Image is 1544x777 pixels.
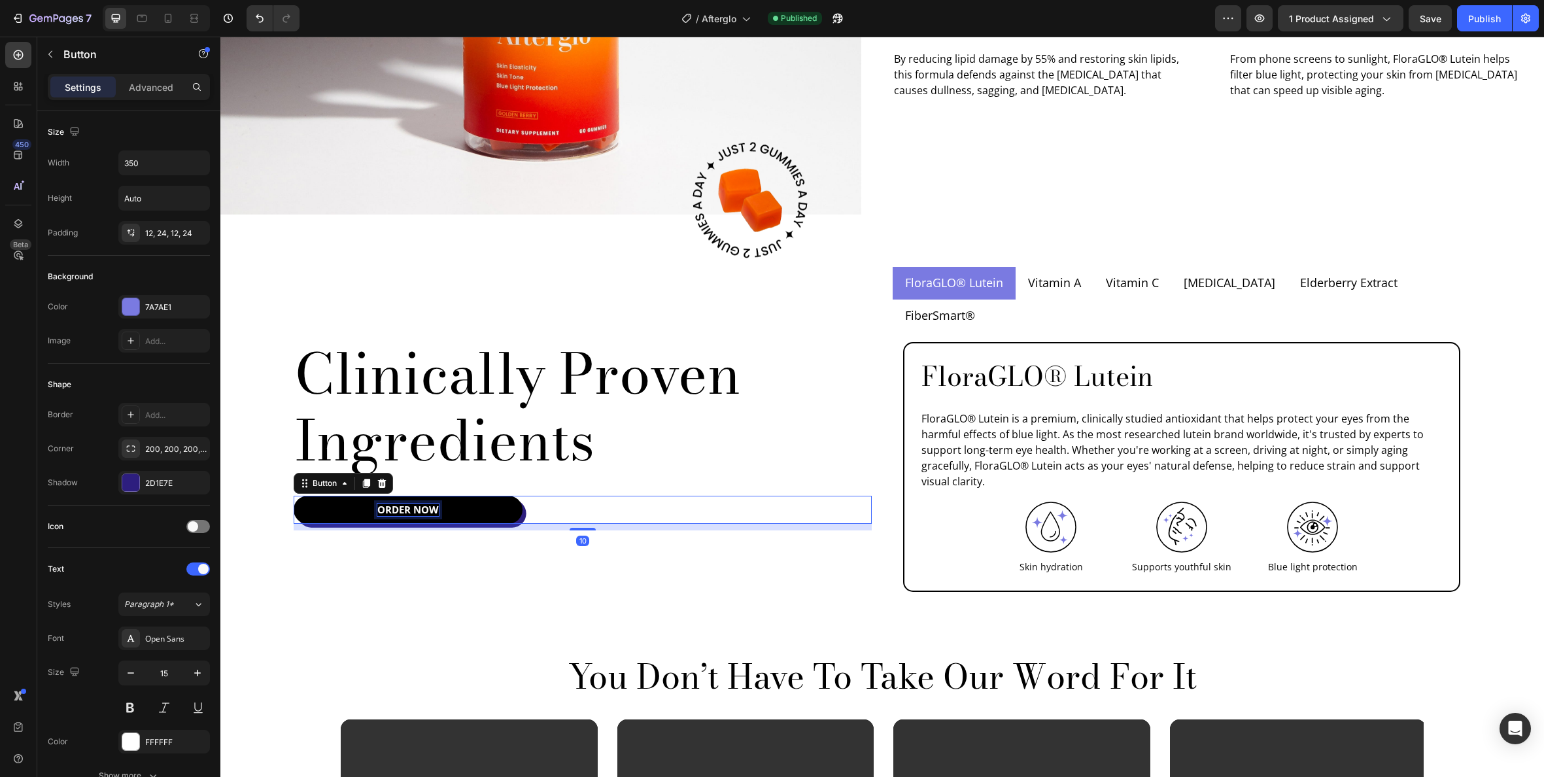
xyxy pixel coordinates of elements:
p: FiberSmart® [685,270,755,288]
button: Paragraph 1* [118,593,210,616]
div: Image [48,335,71,347]
div: Icon [48,521,63,532]
div: Padding [48,227,78,239]
p: Button [63,46,175,62]
div: Open Intercom Messenger [1500,713,1531,744]
div: Publish [1468,12,1501,26]
div: Add... [145,336,207,347]
input: Auto [119,186,209,210]
div: Width [48,157,69,169]
div: 200, 200, 200, 200 [145,443,207,455]
p: From phone screens to sunlight, FloraGLO® Lutein helps filter blue light, protecting your skin fr... [1010,14,1301,61]
div: Size [48,124,82,141]
img: Collagn.svg [935,464,987,517]
div: Shadow [48,477,78,489]
p: Skin hydration [766,523,895,537]
h2: FloraGLO® Lutein [700,322,1223,357]
p: [MEDICAL_DATA] [963,237,1055,255]
div: Rich Text Editor. Editing area: main [157,467,218,480]
p: Vitamin A [808,237,861,255]
span: Published [781,12,817,24]
span: Afterglo [702,12,736,26]
span: Paragraph 1* [124,598,174,610]
button: Publish [1457,5,1512,31]
h2: Clinically Proven Ingredients [73,302,651,438]
p: 7 [86,10,92,26]
p: Supports youthful skin [897,523,1025,537]
div: Border [48,409,73,421]
div: Corner [48,443,74,455]
img: Hydration.svg [804,464,857,517]
div: Shape [48,379,71,390]
div: 10 [356,499,369,509]
div: Color [48,301,68,313]
div: Text [48,563,64,575]
button: Save [1409,5,1452,31]
div: Height [48,192,72,204]
p: Vitamin C [885,237,938,255]
span: Save [1420,13,1441,24]
p: Order Now [157,467,218,480]
p: By reducing lipid damage by 55% and restoring skin lipids, this formula defends against the [MEDI... [674,14,965,61]
div: Styles [48,598,71,610]
button: 1 product assigned [1278,5,1403,31]
img: Gummy.gif [471,105,589,222]
button: 7 [5,5,97,31]
div: Size [48,664,82,682]
div: Button [90,441,119,453]
span: / [696,12,699,26]
div: 7A7AE1 [145,302,207,313]
a: Rich Text Editor. Editing area: main [73,459,302,488]
p: You Don’t Have To Take Our Word For It [75,619,1249,660]
div: 450 [12,139,31,150]
p: FloraGLO® Lutein is a premium, clinically studied antioxidant that helps protect your eyes from t... [701,374,1222,453]
div: 2D1E7E [145,477,207,489]
p: FloraGLO® Lutein [685,237,783,255]
div: Beta [10,239,31,250]
div: Open Sans [145,633,207,645]
div: Color [48,736,68,748]
img: Blue_Light.svg [1066,464,1118,517]
div: 12, 24, 12, 24 [145,228,207,239]
span: 1 product assigned [1289,12,1374,26]
p: Blue light protection [1028,523,1156,537]
p: Elderberry Extract [1080,237,1177,255]
div: Font [48,632,64,644]
div: Add... [145,409,207,421]
p: Advanced [129,80,173,94]
input: Auto [119,151,209,175]
div: Undo/Redo [247,5,300,31]
div: Background [48,271,93,283]
p: Settings [65,80,101,94]
iframe: Design area [220,37,1544,777]
div: FFFFFF [145,736,207,748]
